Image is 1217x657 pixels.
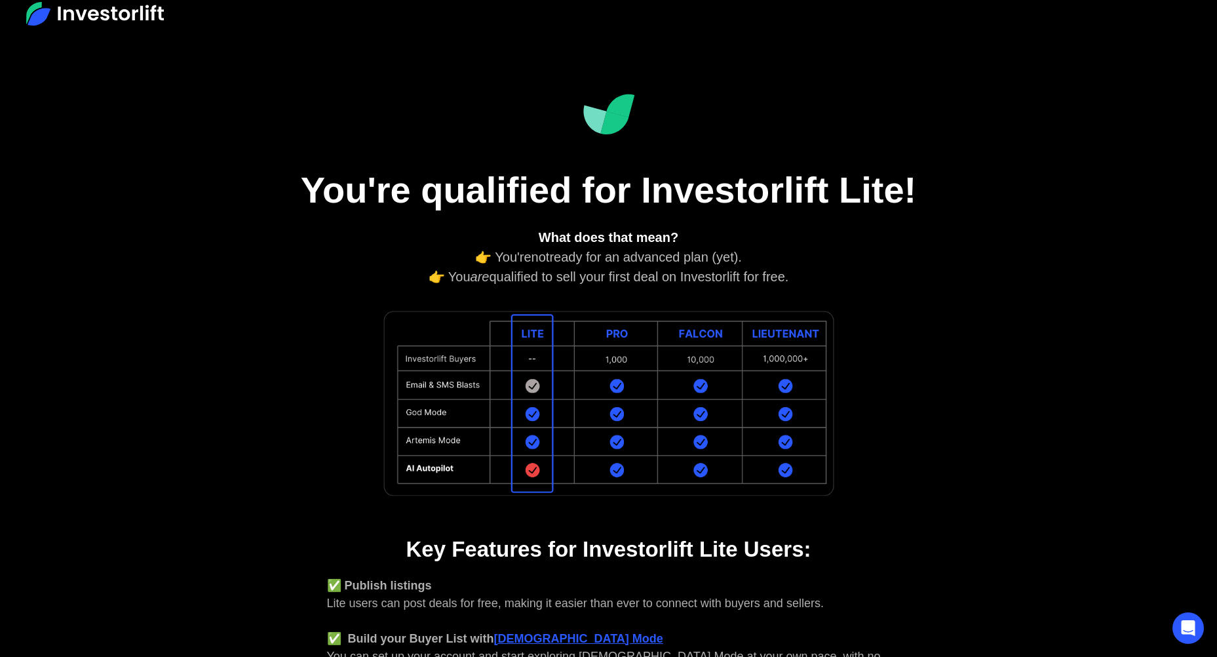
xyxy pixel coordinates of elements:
[327,579,432,592] strong: ✅ Publish listings
[531,250,550,264] em: not
[494,632,663,645] a: [DEMOGRAPHIC_DATA] Mode
[327,228,891,287] div: 👉 You're ready for an advanced plan (yet). 👉 You qualified to sell your first deal on Investorlif...
[406,537,811,561] strong: Key Features for Investorlift Lite Users:
[1172,612,1204,644] div: Open Intercom Messenger
[327,632,494,645] strong: ✅ Build your Buyer List with
[583,94,635,135] img: Investorlift Dashboard
[281,168,937,212] h1: You're qualified for Investorlift Lite!
[471,269,490,284] em: are
[539,230,678,245] strong: What does that mean?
